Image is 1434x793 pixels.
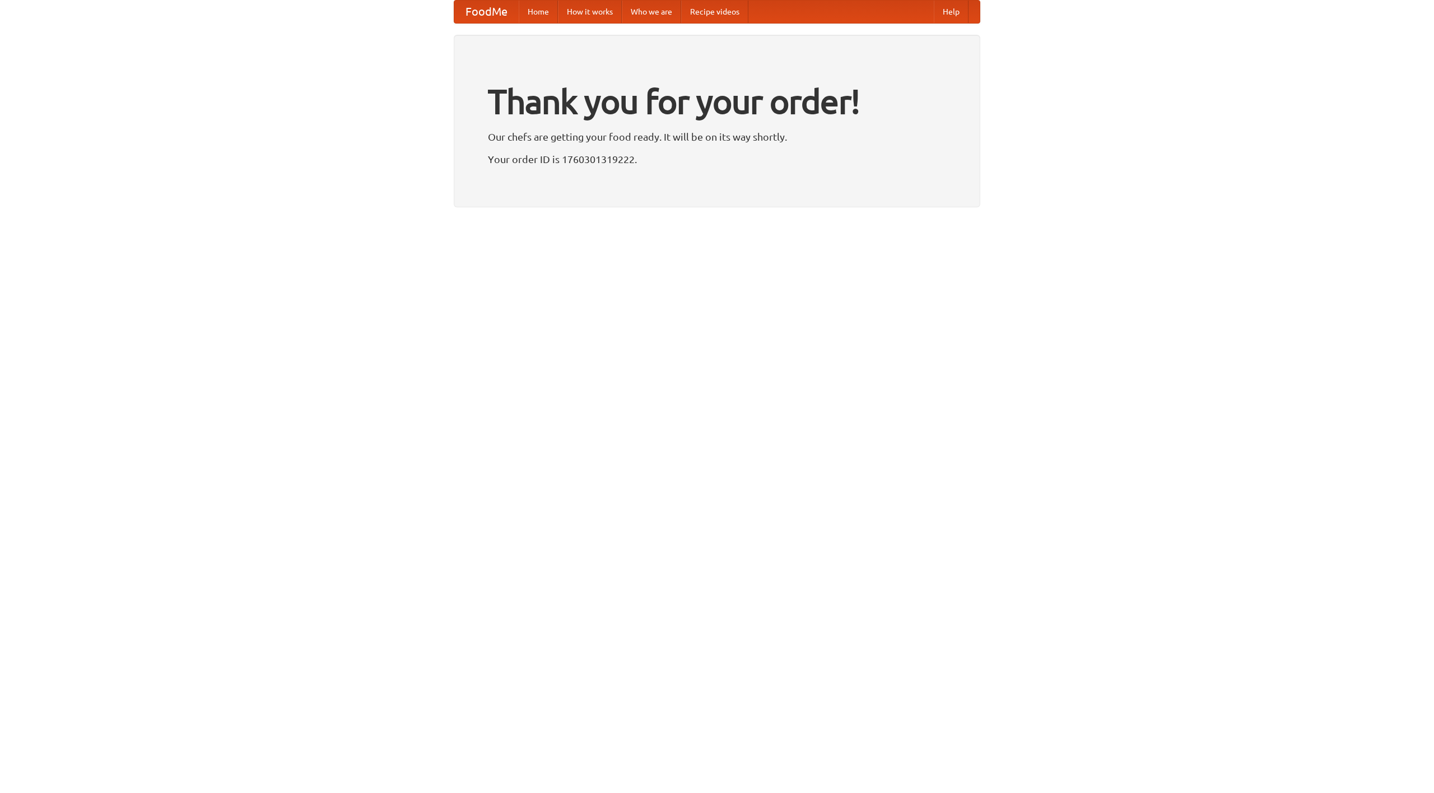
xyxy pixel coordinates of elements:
a: Who we are [622,1,681,23]
a: How it works [558,1,622,23]
a: Home [519,1,558,23]
a: Help [934,1,969,23]
a: Recipe videos [681,1,748,23]
h1: Thank you for your order! [488,75,946,128]
a: FoodMe [454,1,519,23]
p: Your order ID is 1760301319222. [488,151,946,168]
p: Our chefs are getting your food ready. It will be on its way shortly. [488,128,946,145]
